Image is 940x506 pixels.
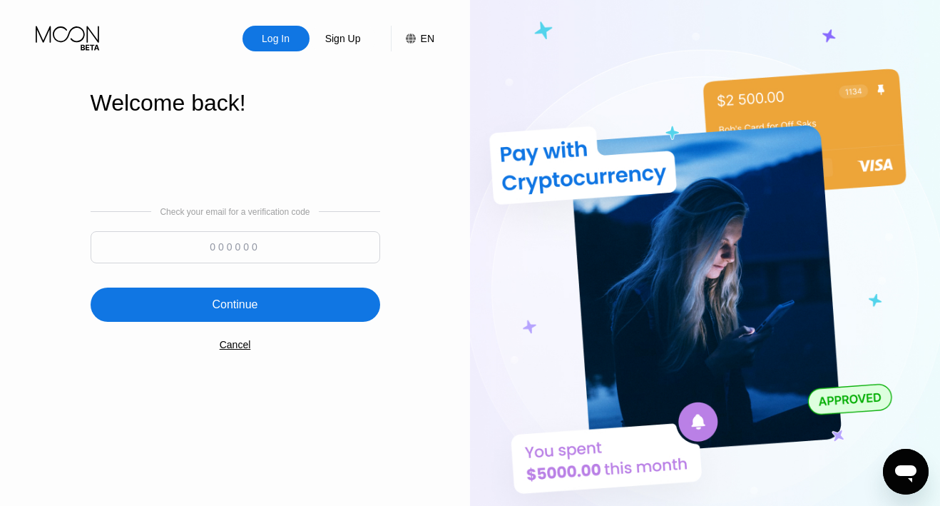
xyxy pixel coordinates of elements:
div: Log In [260,31,291,46]
div: Sign Up [310,26,377,51]
div: Continue [91,288,380,322]
iframe: Кнопка запуска окна обмена сообщениями [883,449,929,495]
input: 000000 [91,231,380,263]
div: Cancel [220,339,251,350]
div: Welcome back! [91,90,380,116]
div: EN [391,26,434,51]
div: Sign Up [324,31,362,46]
div: Log In [242,26,310,51]
div: EN [421,33,434,44]
div: Check your email for a verification code [160,207,310,217]
div: Continue [212,298,257,312]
